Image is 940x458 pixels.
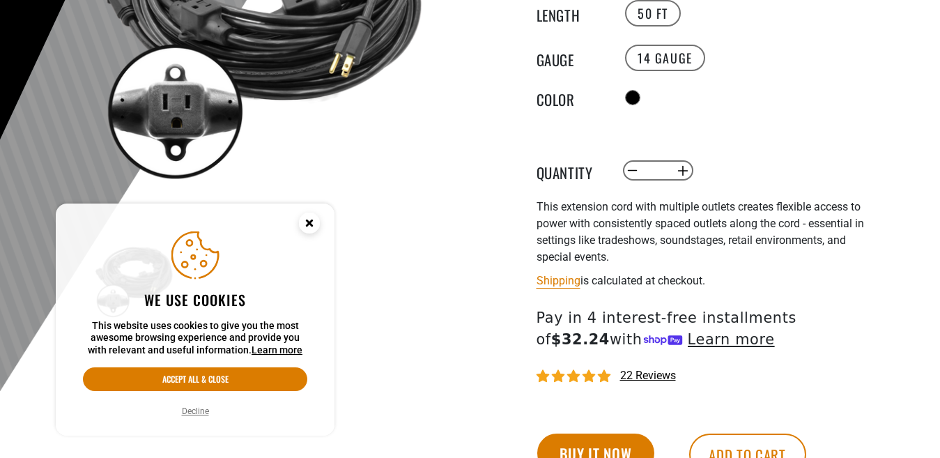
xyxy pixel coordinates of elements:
legend: Color [537,89,606,107]
aside: Cookie Consent [56,204,334,436]
span: 4.95 stars [537,370,613,383]
span: This extension cord with multiple outlets creates flexible access to power with consistently spac... [537,200,864,264]
label: Quantity [537,162,606,180]
button: Decline [178,404,213,418]
label: 14 Gauge [625,45,705,71]
div: is calculated at checkout. [537,271,878,290]
h2: We use cookies [83,291,307,309]
a: Learn more [252,344,302,356]
button: Accept all & close [83,367,307,391]
legend: Gauge [537,49,606,67]
span: 22 reviews [620,369,676,382]
p: This website uses cookies to give you the most awesome browsing experience and provide you with r... [83,320,307,357]
a: Shipping [537,274,580,287]
legend: Length [537,4,606,22]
